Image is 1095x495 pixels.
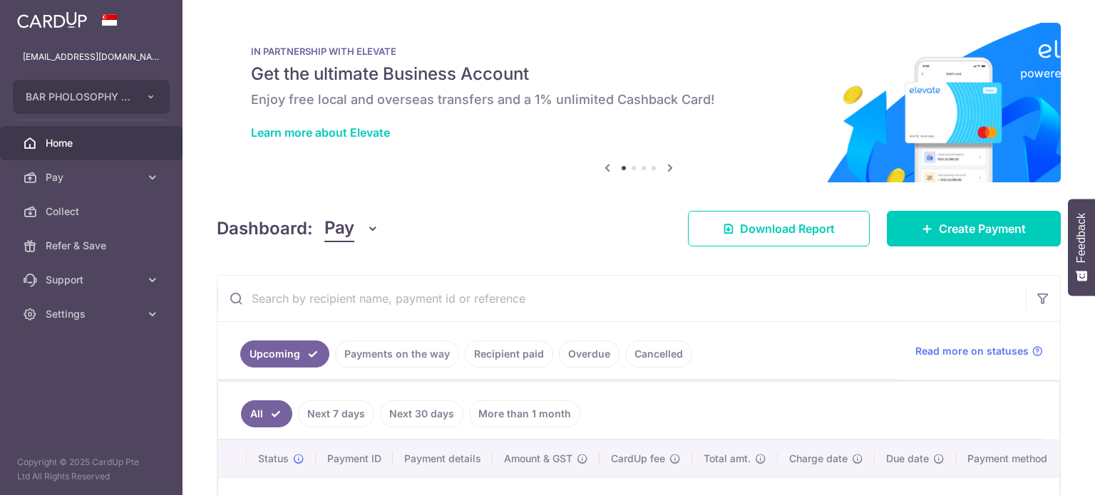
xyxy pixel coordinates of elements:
span: Home [46,136,140,150]
span: Read more on statuses [915,344,1029,358]
span: Charge date [789,452,848,466]
th: Payment ID [316,440,393,477]
span: Collect [46,204,140,219]
p: IN PARTNERSHIP WITH ELEVATE [251,46,1027,57]
img: Renovation banner [217,23,1061,182]
img: CardUp [17,11,87,28]
span: Settings [46,307,140,321]
th: Payment method [956,440,1064,477]
span: Support [46,273,140,287]
a: More than 1 month [469,400,580,427]
button: BAR PHOLOSOPHY PTE. LTD. [13,80,170,114]
h6: Enjoy free local and overseas transfers and a 1% unlimited Cashback Card! [251,91,1027,108]
span: Due date [886,452,929,466]
a: Read more on statuses [915,344,1043,358]
a: Download Report [688,211,870,246]
a: Create Payment [887,211,1061,246]
span: Download Report [740,220,835,237]
span: Pay [324,215,354,242]
a: All [241,400,292,427]
a: Learn more about Elevate [251,125,390,140]
input: Search by recipient name, payment id or reference [217,276,1026,321]
span: Amount & GST [504,452,572,466]
a: Upcoming [240,340,329,368]
a: Overdue [559,340,620,368]
a: Cancelled [625,340,692,368]
button: Feedback - Show survey [1068,199,1095,296]
a: Next 7 days [298,400,374,427]
iframe: Opens a widget where you can find more information [1004,452,1081,488]
a: Recipient paid [465,340,553,368]
span: Total amt. [704,452,751,466]
a: Next 30 days [380,400,463,427]
h4: Dashboard: [217,216,313,241]
span: CardUp fee [611,452,665,466]
button: Pay [324,215,379,242]
span: Status [258,452,289,466]
h5: Get the ultimate Business Account [251,63,1027,85]
span: Create Payment [939,220,1026,237]
span: BAR PHOLOSOPHY PTE. LTD. [26,90,131,104]
span: Pay [46,170,140,184]
span: Feedback [1075,213,1088,263]
p: [EMAIL_ADDRESS][DOMAIN_NAME] [23,50,160,64]
span: Refer & Save [46,239,140,253]
a: Payments on the way [335,340,459,368]
th: Payment details [393,440,493,477]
